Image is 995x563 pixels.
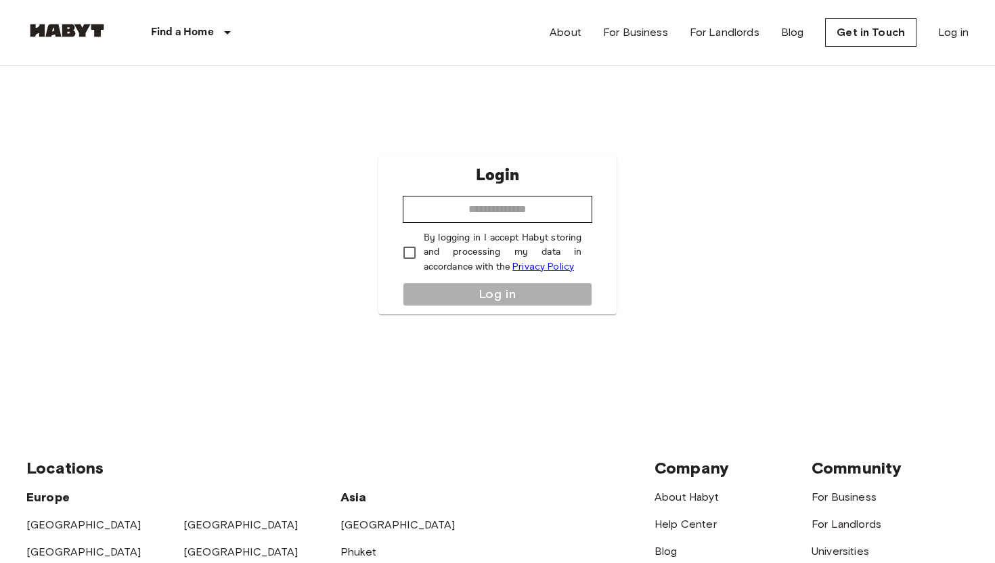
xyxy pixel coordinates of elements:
img: Habyt [26,24,108,37]
a: [GEOGRAPHIC_DATA] [340,518,456,531]
a: For Landlords [690,24,759,41]
a: [GEOGRAPHIC_DATA] [26,545,141,558]
a: Log in [938,24,969,41]
a: Privacy Policy [512,261,574,272]
a: For Business [603,24,668,41]
a: Help Center [655,518,717,530]
span: Asia [340,490,367,505]
a: About Habyt [655,491,719,503]
span: Europe [26,490,70,505]
a: Blog [781,24,804,41]
span: Community [812,458,902,478]
span: Company [655,458,729,478]
a: About [550,24,581,41]
a: Phuket [340,545,376,558]
a: For Business [812,491,877,503]
p: Login [476,163,519,188]
a: [GEOGRAPHIC_DATA] [183,545,298,558]
a: Get in Touch [825,18,916,47]
a: Blog [655,545,678,558]
p: Find a Home [151,24,214,41]
a: For Landlords [812,518,881,530]
p: By logging in I accept Habyt storing and processing my data in accordance with the [424,231,582,274]
a: Universities [812,545,869,558]
span: Locations [26,458,104,478]
a: [GEOGRAPHIC_DATA] [26,518,141,531]
a: [GEOGRAPHIC_DATA] [183,518,298,531]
